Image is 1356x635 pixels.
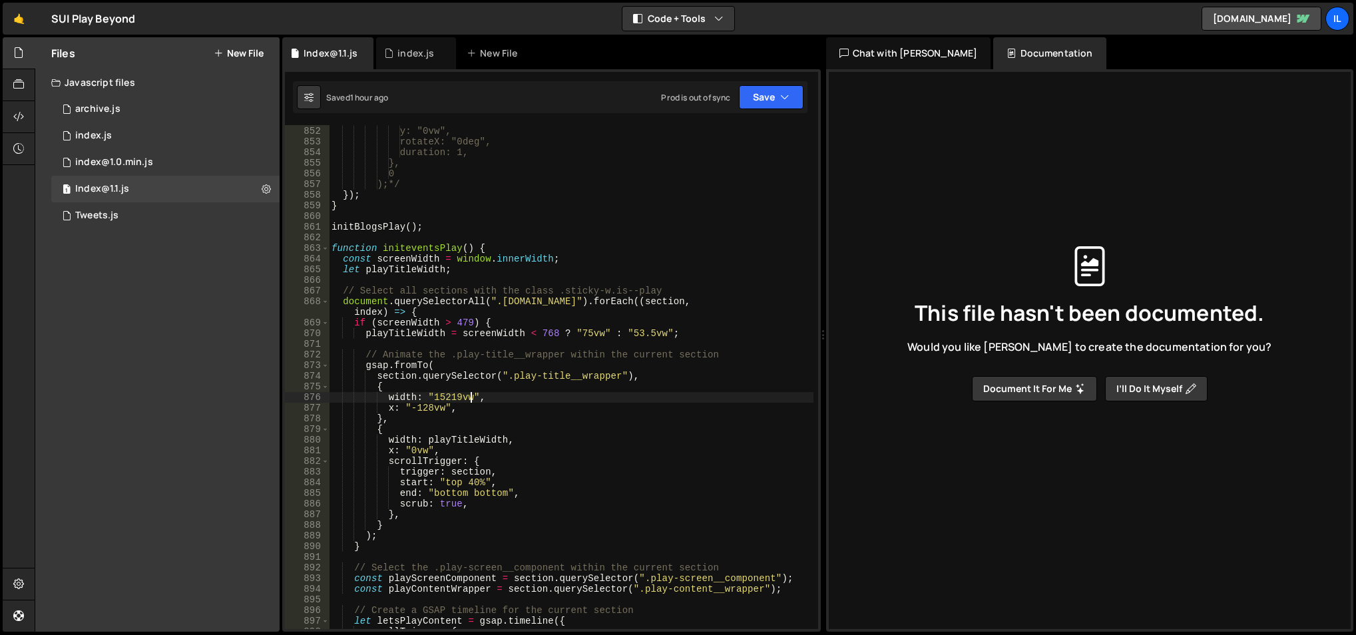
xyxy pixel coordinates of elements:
div: Documentation [993,37,1106,69]
div: 887 [285,509,330,520]
div: Tweets.js [75,210,118,222]
div: 869 [285,317,330,328]
div: index.js [397,47,434,60]
div: 862 [285,232,330,243]
button: I’ll do it myself [1105,376,1208,401]
div: 857 [285,179,330,190]
div: 853 [285,136,330,147]
div: 891 [285,552,330,562]
a: [DOMAIN_NAME] [1202,7,1321,31]
div: 874 [285,371,330,381]
div: 861 [285,222,330,232]
div: 858 [285,190,330,200]
div: archive.js [75,103,120,115]
div: 873 [285,360,330,371]
div: 885 [285,488,330,499]
div: 881 [285,445,330,456]
div: 894 [285,584,330,594]
div: 868 [285,296,330,317]
div: 876 [285,392,330,403]
h2: Files [51,46,75,61]
div: 854 [285,147,330,158]
div: 864 [285,254,330,264]
div: index@1.0.min.js [75,156,153,168]
div: 852 [285,126,330,136]
div: 866 [285,275,330,286]
div: 889 [285,530,330,541]
div: 895 [285,594,330,605]
div: Chat with [PERSON_NAME] [826,37,991,69]
a: 🤙 [3,3,35,35]
div: 859 [285,200,330,211]
div: 877 [285,403,330,413]
div: 882 [285,456,330,467]
div: 883 [285,467,330,477]
div: 897 [285,616,330,626]
div: 13362/34425.js [51,149,280,176]
div: 884 [285,477,330,488]
span: 1 [63,185,71,196]
div: SUI Play Beyond [51,11,135,27]
span: This file hasn't been documented. [915,302,1264,323]
div: 875 [285,381,330,392]
button: New File [214,48,264,59]
div: 879 [285,424,330,435]
div: 865 [285,264,330,275]
a: Il [1325,7,1349,31]
div: 888 [285,520,330,530]
div: index.js [75,130,112,142]
div: 13362/46719.js [51,202,280,229]
div: 870 [285,328,330,339]
div: 867 [285,286,330,296]
div: 878 [285,413,330,424]
div: 856 [285,168,330,179]
button: Document it for me [972,376,1097,401]
div: 13362/45913.js [51,176,280,202]
div: 855 [285,158,330,168]
div: 892 [285,562,330,573]
div: 863 [285,243,330,254]
div: 880 [285,435,330,445]
div: 13362/33342.js [51,122,280,149]
div: 893 [285,573,330,584]
div: Prod is out of sync [661,92,730,103]
div: 13362/34351.js [51,96,280,122]
div: Index@1.1.js [75,183,129,195]
div: Javascript files [35,69,280,96]
div: 896 [285,605,330,616]
button: Code + Tools [622,7,734,31]
div: 890 [285,541,330,552]
div: 872 [285,349,330,360]
div: Saved [326,92,388,103]
div: 1 hour ago [350,92,389,103]
div: 871 [285,339,330,349]
div: New File [467,47,523,60]
div: 886 [285,499,330,509]
div: 860 [285,211,330,222]
span: Would you like [PERSON_NAME] to create the documentation for you? [907,339,1271,354]
div: Index@1.1.js [304,47,357,60]
button: Save [739,85,803,109]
